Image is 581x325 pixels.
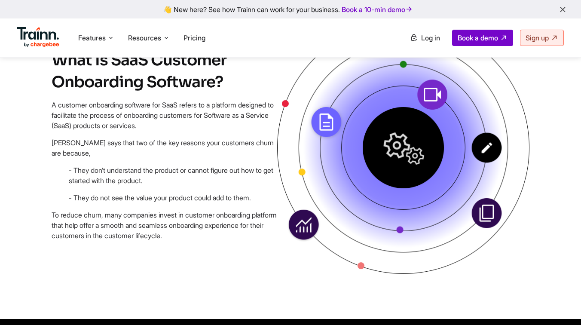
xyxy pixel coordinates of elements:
[538,284,581,325] iframe: Chat Widget
[69,193,277,203] p: - They do not see the value your product could add to them.
[520,30,564,46] a: Sign up
[78,33,106,43] span: Features
[5,5,576,13] div: 👋 New here? See how Trainn can work for your business.
[458,34,498,42] span: Book a demo
[52,49,277,93] h2: What Is SaaS Customer Onboarding Software?
[69,165,277,186] p: - They don’t understand the product or cannot figure out how to get started with the product.
[452,30,513,46] a: Book a demo
[52,210,277,241] p: To reduce churn, many companies invest in customer onboarding platform that help offer a smooth a...
[52,138,277,158] p: [PERSON_NAME] says that two of the key reasons your customers churn are because,
[183,34,205,42] a: Pricing
[405,30,445,46] a: Log in
[128,33,161,43] span: Resources
[17,27,59,48] img: Trainn Logo
[421,34,440,42] span: Log in
[277,21,529,274] img: Trainn | SaaS Customer Onboarding Software
[526,34,549,42] span: Sign up
[340,3,415,15] a: Book a 10-min demo
[52,100,277,131] p: A customer onboarding software for SaaS refers to a platform designed to facilitate the process o...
